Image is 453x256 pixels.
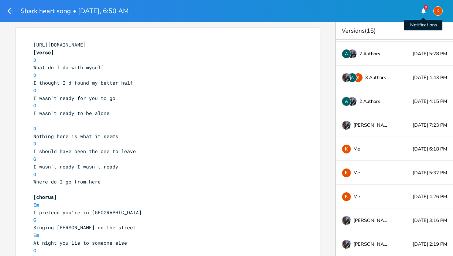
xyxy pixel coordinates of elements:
div: Karen Pentland [342,168,351,178]
span: [DATE] 5:32 PM [413,171,447,175]
div: Karen Pentland [433,6,443,16]
span: Me [353,170,360,175]
span: Em [33,201,39,208]
span: [verse] [33,49,54,56]
span: D [33,125,36,132]
span: G [33,87,36,94]
span: I wasn't ready to be alone [33,110,109,116]
button: 3Notifications [416,4,431,18]
span: Me [353,194,360,199]
span: [DATE] 5:28 PM [413,52,447,56]
span: G [33,156,36,162]
span: [DATE] 6:18 PM [413,147,447,152]
span: [PERSON_NAME] [353,218,390,223]
span: [DATE] 4:26 PM [413,194,447,199]
span: [chorus] [33,194,57,200]
span: [DATE] 2:19 PM [413,242,447,247]
div: alliemoss [348,73,357,82]
span: G [33,171,36,178]
img: Teresa Chandler [342,216,351,225]
div: alliemoss [342,97,351,106]
span: [DATE] 7:23 PM [413,123,447,128]
span: D [33,57,36,63]
span: [URL][DOMAIN_NAME] [33,41,86,48]
span: I should have been the one to leave [33,148,136,155]
span: [DATE] 3:16 PM [413,218,447,223]
span: I pretend you're in [GEOGRAPHIC_DATA] [33,209,142,216]
span: G [33,102,36,109]
span: Where do I go from here [33,178,101,185]
span: I wasn't ready I wasn't ready [33,163,118,170]
span: Em [33,232,39,238]
button: K [433,3,443,19]
span: D [33,140,36,147]
span: What do I do with myself [33,64,104,71]
span: Nothing here is what it seems [33,133,118,140]
h1: Shark heart song • [DATE], 6:50 AM [21,8,129,14]
img: Teresa Chandler [342,73,351,82]
span: 3 Authors [365,75,386,80]
div: 3 [424,5,428,10]
div: Karen Pentland [342,192,351,201]
span: Singing [PERSON_NAME] on the street [33,224,136,231]
div: Karen Pentland [353,73,363,82]
span: [DATE] 4:15 PM [413,99,447,104]
span: D [33,72,36,78]
span: 2 Authors [359,51,380,56]
span: G [33,216,36,223]
img: Teresa Chandler [348,49,357,59]
div: alliemoss [342,49,351,59]
span: [PERSON_NAME] [353,242,390,247]
span: At night you lie to someone else [33,240,127,246]
span: Me [353,146,360,152]
span: I thought I'd found my better half [33,79,133,86]
div: Karen Pentland [342,144,351,154]
img: Teresa Chandler [342,240,351,249]
img: Teresa Chandler [348,97,357,106]
span: I wasn't ready for you to go [33,95,115,101]
span: G [33,247,36,254]
span: [PERSON_NAME] [353,123,390,128]
img: Teresa Chandler [342,120,351,130]
span: 2 Authors [359,99,380,104]
span: [DATE] 4:43 PM [413,75,447,80]
div: Versions (15) [336,22,453,40]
